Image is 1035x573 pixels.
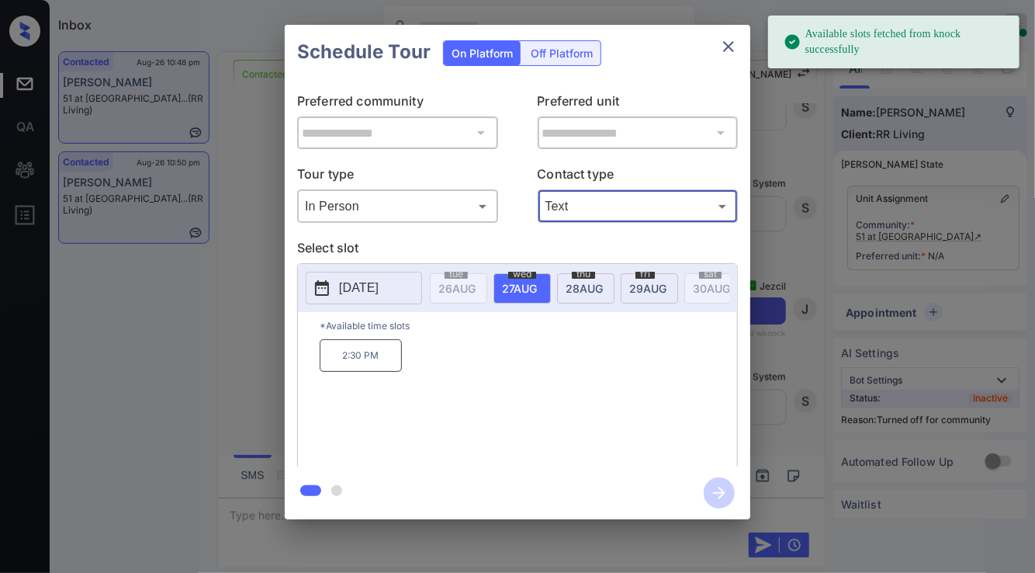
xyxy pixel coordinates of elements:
p: 2:30 PM [320,339,402,372]
span: 27 AUG [502,282,537,295]
div: Available slots fetched from knock successfully [784,20,1007,64]
h2: Schedule Tour [285,25,443,79]
div: On Platform [444,41,521,65]
span: 29 AUG [629,282,666,295]
div: In Person [301,193,494,219]
button: close [713,31,744,62]
span: fri [635,269,655,279]
span: 28 AUG [566,282,603,295]
p: *Available time slots [320,312,737,339]
span: wed [508,269,536,279]
p: [DATE] [339,279,379,297]
button: [DATE] [306,272,422,304]
span: thu [572,269,595,279]
div: date-select [557,273,614,304]
p: Preferred unit [538,92,739,116]
p: Select slot [297,238,738,263]
div: Text [542,193,735,219]
p: Tour type [297,165,498,189]
div: date-select [621,273,678,304]
div: Off Platform [523,41,601,65]
div: date-select [493,273,551,304]
p: Preferred community [297,92,498,116]
p: Contact type [538,165,739,189]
